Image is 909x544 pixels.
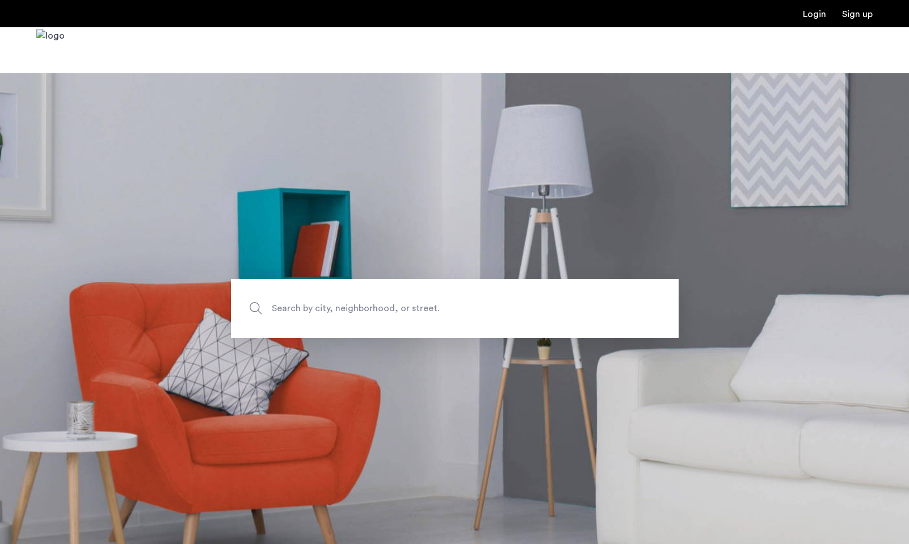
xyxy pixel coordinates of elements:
a: Registration [842,10,873,19]
span: Search by city, neighborhood, or street. [272,301,585,316]
input: Apartment Search [231,279,679,338]
a: Cazamio Logo [36,29,65,72]
a: Login [803,10,826,19]
img: logo [36,29,65,72]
